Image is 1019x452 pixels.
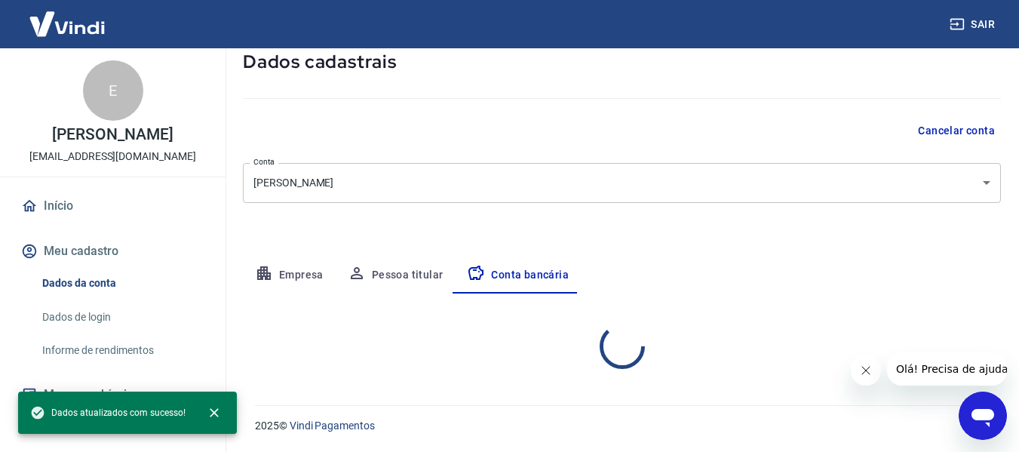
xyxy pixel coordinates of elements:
[336,257,456,294] button: Pessoa titular
[959,392,1007,440] iframe: Botão para abrir a janela de mensagens
[29,149,196,165] p: [EMAIL_ADDRESS][DOMAIN_NAME]
[947,11,1001,38] button: Sair
[243,50,1001,74] h5: Dados cadastrais
[455,257,581,294] button: Conta bancária
[18,235,207,268] button: Meu cadastro
[18,1,116,47] img: Vindi
[290,420,375,432] a: Vindi Pagamentos
[253,156,275,168] label: Conta
[36,302,207,333] a: Dados de login
[887,352,1007,386] iframe: Mensagem da empresa
[18,189,207,223] a: Início
[198,396,231,429] button: close
[851,355,881,386] iframe: Fechar mensagem
[52,127,173,143] p: [PERSON_NAME]
[243,257,336,294] button: Empresa
[912,117,1001,145] button: Cancelar conta
[243,163,1001,203] div: [PERSON_NAME]
[30,405,186,420] span: Dados atualizados com sucesso!
[18,378,207,411] button: Meus recebíveis
[83,60,143,121] div: E
[36,335,207,366] a: Informe de rendimentos
[9,11,127,23] span: Olá! Precisa de ajuda?
[36,268,207,299] a: Dados da conta
[255,418,983,434] p: 2025 ©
